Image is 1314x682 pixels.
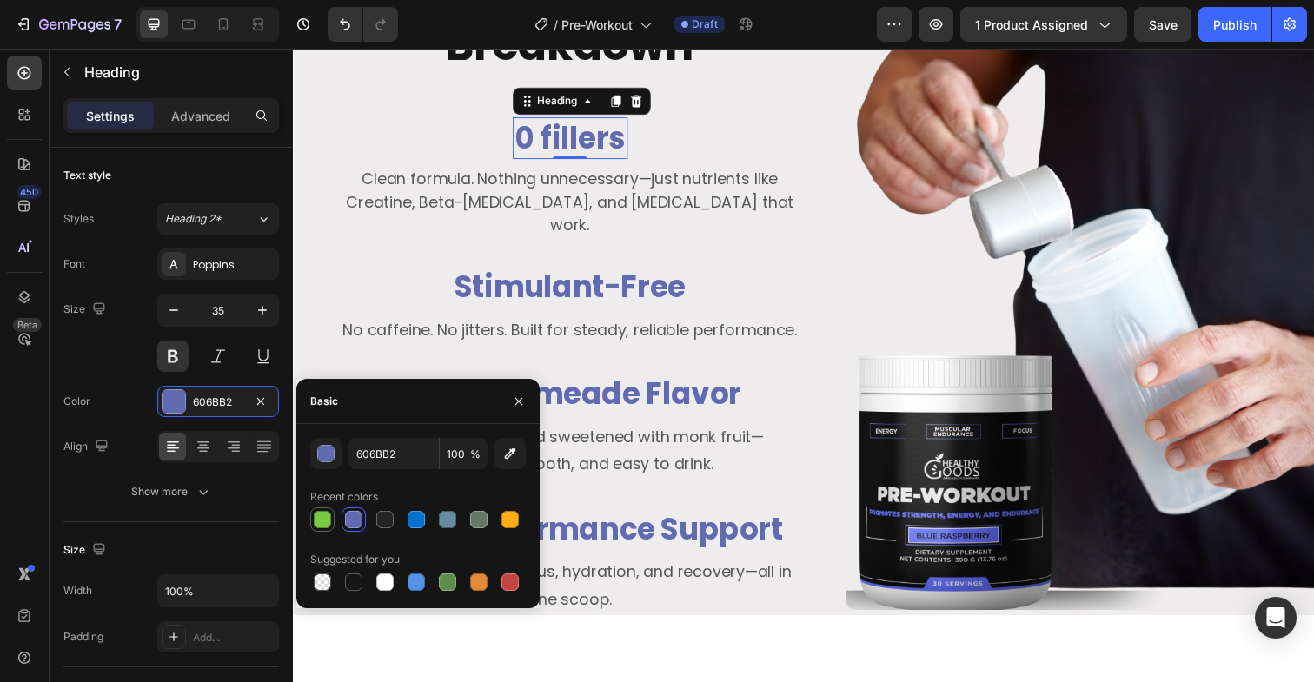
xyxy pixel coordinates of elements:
div: 606BB2 [193,394,243,410]
div: Suggested for you [310,552,400,567]
span: 1 product assigned [975,16,1088,34]
div: Align [63,435,112,459]
div: Undo/Redo [328,7,398,42]
div: Poppins [193,257,275,273]
div: Recent colors [310,489,378,505]
div: Width [63,583,92,599]
span: Heading 2* [165,211,222,227]
button: Show more [63,476,279,507]
span: / [554,16,558,34]
p: Heading [84,62,272,83]
div: Text style [63,168,111,183]
div: Color [63,394,90,409]
button: Save [1134,7,1191,42]
div: 450 [17,185,42,199]
p: Advanced [171,107,230,125]
iframe: Design area [293,49,1314,682]
input: Eg: FFFFFF [348,438,439,469]
div: Beta [13,318,42,332]
span: Save [1149,17,1178,32]
span: Draft [692,17,718,32]
p: 7 [114,14,122,35]
div: Add... [193,630,275,646]
input: Auto [158,575,278,606]
div: Publish [1213,16,1257,34]
span: % [470,447,481,462]
button: 1 product assigned [960,7,1127,42]
div: Padding [63,629,103,645]
button: Heading 2* [157,203,279,235]
div: Show more [131,483,212,500]
span: Pre-Workout [561,16,633,34]
div: Font [63,256,85,272]
div: Size [63,298,109,321]
button: Publish [1198,7,1271,42]
div: Size [63,539,109,562]
button: 7 [7,7,129,42]
div: Styles [63,211,94,227]
div: Basic [310,394,338,409]
div: Open Intercom Messenger [1255,597,1297,639]
p: Settings [86,107,135,125]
